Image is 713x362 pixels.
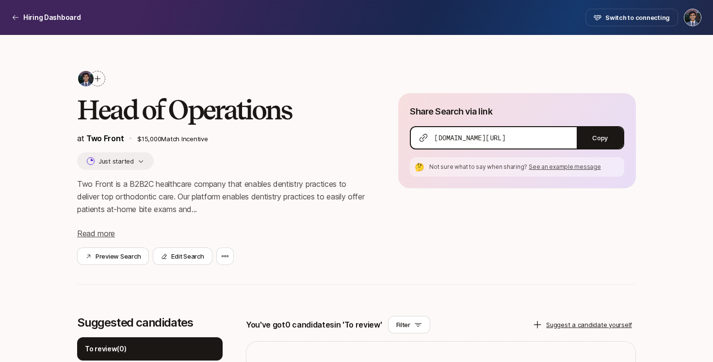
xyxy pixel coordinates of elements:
[529,163,601,170] span: See an example message
[137,134,367,144] p: $15,000 Match Incentive
[434,133,505,143] span: [DOMAIN_NAME][URL]
[77,178,367,215] p: Two Front is a B2B2C healthcare company that enables dentistry practices to deliver top orthodont...
[585,9,678,26] button: Switch to connecting
[684,9,701,26] img: Avi Saraf
[410,105,492,118] p: Share Search via link
[86,133,124,143] a: Two Front
[85,343,127,355] p: To review ( 0 )
[77,152,154,170] button: Just started
[429,163,620,171] p: Not sure what to say when sharing?
[77,95,367,124] h2: Head of Operations
[77,247,149,265] button: Preview Search
[246,318,382,331] p: You've got 0 candidates in 'To review'
[153,247,212,265] button: Edit Search
[577,127,623,148] button: Copy
[77,132,124,145] p: at
[388,316,430,333] button: Filter
[77,229,115,238] span: Read more
[605,13,670,22] span: Switch to connecting
[546,320,632,329] p: Suggest a candidate yourself
[78,71,94,86] img: 4640b0e7_2b03_4c4f_be34_fa460c2e5c38.jpg
[414,161,425,173] div: 🤔
[77,316,223,329] p: Suggested candidates
[684,9,701,26] button: Avi Saraf
[23,12,81,23] p: Hiring Dashboard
